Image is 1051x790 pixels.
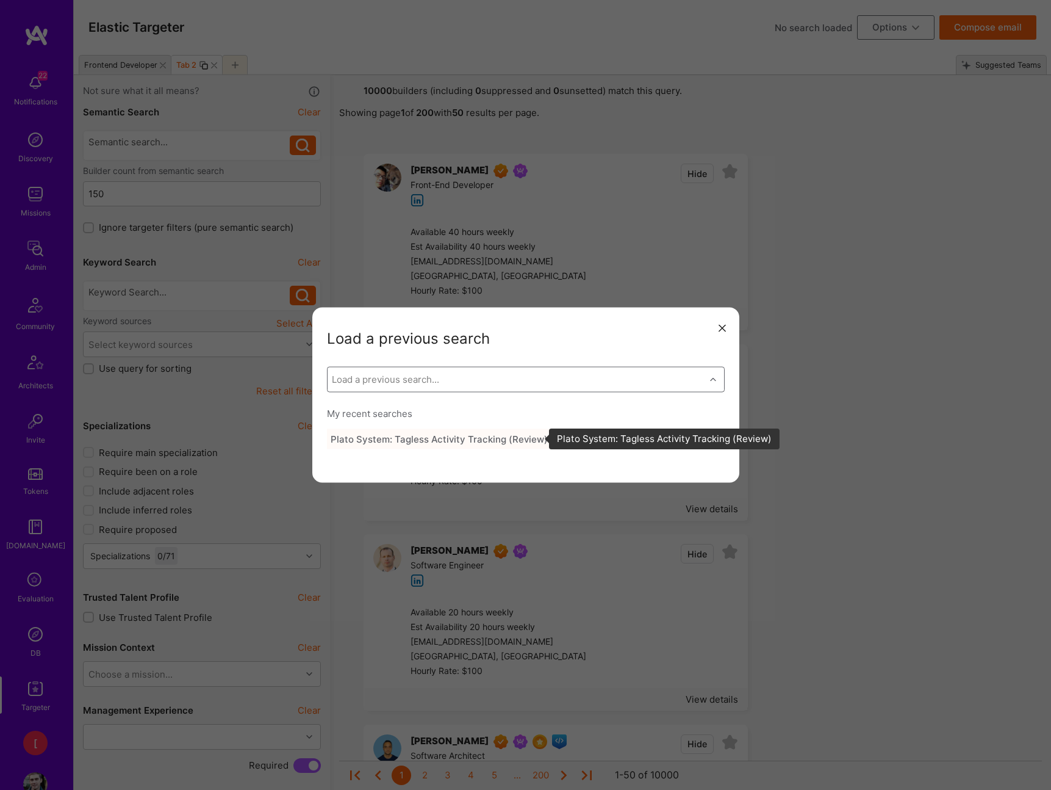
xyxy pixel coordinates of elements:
[332,373,439,386] div: Load a previous search...
[331,433,548,446] div: Plato System: Tagless Activity Tracking (Review)
[327,332,725,352] div: Load a previous search
[719,324,726,332] i: icon Close
[327,429,691,449] button: Plato System: Tagless Activity Tracking (Review)([DATE] 2:46 PM)
[614,433,687,446] span: ([DATE] 2:46 PM)
[710,377,716,383] i: icon Chevron
[691,429,725,449] button: Delete
[312,308,739,483] div: modal
[327,407,725,420] div: My recent searches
